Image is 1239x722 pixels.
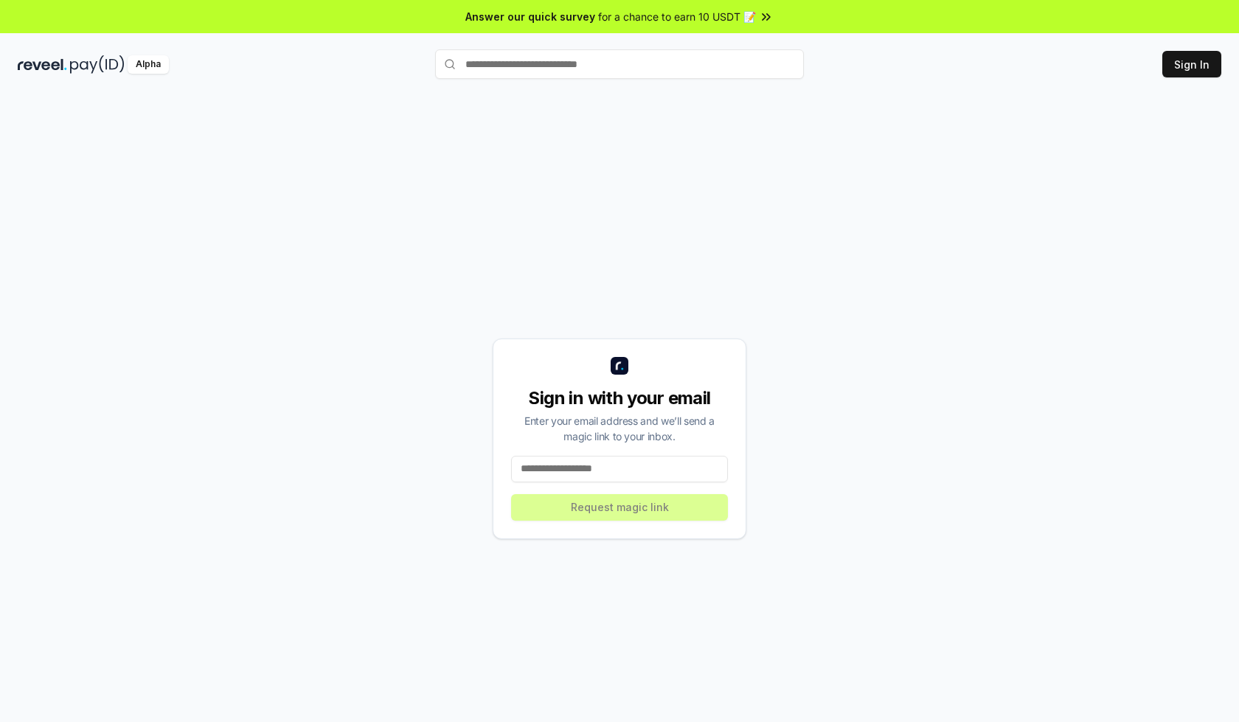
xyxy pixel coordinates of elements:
[128,55,169,74] div: Alpha
[511,386,728,410] div: Sign in with your email
[70,55,125,74] img: pay_id
[465,9,595,24] span: Answer our quick survey
[598,9,756,24] span: for a chance to earn 10 USDT 📝
[18,55,67,74] img: reveel_dark
[511,413,728,444] div: Enter your email address and we’ll send a magic link to your inbox.
[611,357,628,375] img: logo_small
[1162,51,1221,77] button: Sign In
